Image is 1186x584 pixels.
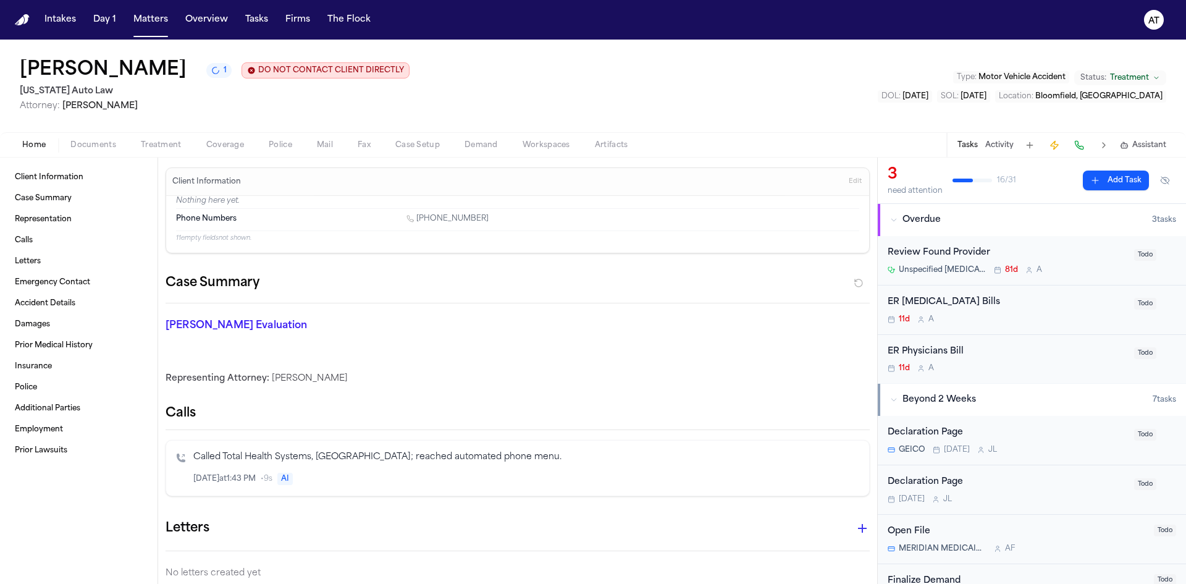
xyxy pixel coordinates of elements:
[206,140,244,150] span: Coverage
[937,90,990,103] button: Edit SOL: 2028-05-14
[1134,478,1156,490] span: Todo
[10,315,148,334] a: Damages
[166,273,259,293] h2: Case Summary
[961,93,986,100] span: [DATE]
[88,9,121,31] a: Day 1
[878,236,1186,286] div: Open task: Review Found Provider
[176,214,237,224] span: Phone Numbers
[166,518,209,538] h1: Letters
[15,383,37,392] span: Police
[1120,140,1166,150] button: Assistant
[193,451,859,465] p: Called Total Health Systems, [GEOGRAPHIC_DATA]; reached automated phone menu.
[849,177,862,186] span: Edit
[1132,140,1166,150] span: Assistant
[899,544,986,554] span: MERIDIAN MEDICAID HMO
[358,140,371,150] span: Fax
[10,231,148,250] a: Calls
[206,63,232,78] button: 1 active task
[1005,265,1018,275] span: 81d
[1035,93,1163,100] span: Bloomfield, [GEOGRAPHIC_DATA]
[888,525,1146,539] div: Open File
[928,363,934,373] span: A
[280,9,315,31] a: Firms
[15,277,90,287] span: Emergency Contact
[10,273,148,292] a: Emergency Contact
[941,93,959,100] span: SOL :
[240,9,273,31] a: Tasks
[899,445,925,455] span: GEICO
[899,494,925,504] span: [DATE]
[261,474,272,484] span: • 9s
[15,193,72,203] span: Case Summary
[878,335,1186,384] div: Open task: ER Physicians Bill
[176,196,859,208] p: Nothing here yet.
[902,394,976,406] span: Beyond 2 Weeks
[888,426,1127,440] div: Declaration Page
[15,320,50,329] span: Damages
[395,140,440,150] span: Case Setup
[20,59,187,82] h1: [PERSON_NAME]
[1153,395,1176,405] span: 7 task s
[978,74,1066,81] span: Motor Vehicle Accident
[957,74,977,81] span: Type :
[10,188,148,208] a: Case Summary
[999,93,1033,100] span: Location :
[141,140,182,150] span: Treatment
[20,59,187,82] button: Edit matter name
[10,294,148,313] a: Accident Details
[988,445,997,455] span: J L
[1154,525,1176,536] span: Todo
[10,378,148,397] a: Police
[128,9,173,31] button: Matters
[15,256,41,266] span: Letters
[40,9,81,31] button: Intakes
[888,345,1127,359] div: ER Physicians Bill
[277,473,293,485] span: AI
[1154,171,1176,190] button: Hide completed tasks (⌘⇧H)
[1080,73,1106,83] span: Status:
[15,341,93,350] span: Prior Medical History
[878,416,1186,465] div: Open task: Declaration Page
[1152,215,1176,225] span: 3 task s
[845,172,865,192] button: Edit
[878,90,932,103] button: Edit DOL: 2025-05-14
[953,71,1069,83] button: Edit Type: Motor Vehicle Accident
[176,234,859,243] p: 11 empty fields not shown.
[899,265,986,275] span: Unspecified [MEDICAL_DATA] in [GEOGRAPHIC_DATA], [GEOGRAPHIC_DATA]
[62,101,138,111] span: [PERSON_NAME]
[878,286,1186,335] div: Open task: ER Radiology Bills
[269,140,292,150] span: Police
[22,140,46,150] span: Home
[902,93,928,100] span: [DATE]
[10,167,148,187] a: Client Information
[10,209,148,229] a: Representation
[15,425,63,434] span: Employment
[180,9,233,31] button: Overview
[15,446,67,455] span: Prior Lawsuits
[928,315,934,324] span: A
[20,84,410,99] h2: [US_STATE] Auto Law
[15,362,52,371] span: Insurance
[406,214,489,224] a: Call 1 (586) 346-1060
[166,566,870,581] p: No letters created yet
[193,474,256,484] span: [DATE] at 1:43 PM
[170,177,243,187] h3: Client Information
[878,465,1186,515] div: Open task: Declaration Page
[15,235,33,245] span: Calls
[902,214,941,226] span: Overdue
[15,404,80,413] span: Additional Parties
[1070,137,1088,154] button: Make a Call
[322,9,376,31] button: The Flock
[1074,70,1166,85] button: Change status from Treatment
[10,441,148,460] a: Prior Lawsuits
[465,140,498,150] span: Demand
[10,399,148,418] a: Additional Parties
[878,204,1186,236] button: Overdue3tasks
[1021,137,1038,154] button: Add Task
[1148,17,1159,25] text: AT
[899,363,910,373] span: 11d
